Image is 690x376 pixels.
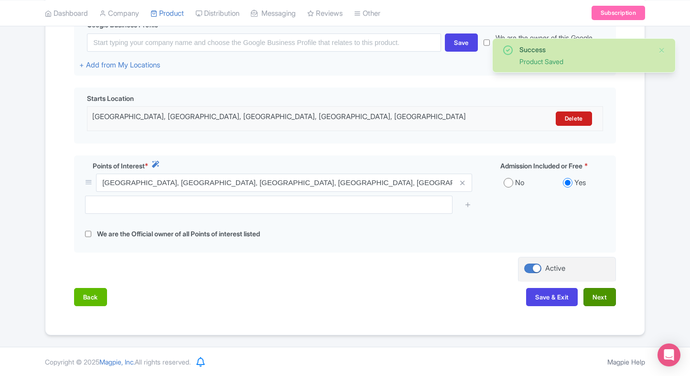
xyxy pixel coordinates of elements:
span: Admission Included or Free [500,161,582,171]
div: Success [519,44,650,55]
div: Open Intercom Messenger [658,343,680,366]
label: No [515,177,524,188]
button: Next [583,288,616,306]
a: Magpie Help [607,358,645,366]
div: Copyright © 2025 All rights reserved. [39,357,196,367]
button: Save & Exit [526,288,578,306]
a: Delete [556,111,592,126]
a: + Add from My Locations [79,60,160,69]
button: Close [658,44,666,56]
input: Start typing your company name and choose the Google Business Profile that relates to this product. [87,33,441,52]
button: Back [74,288,107,306]
label: Yes [574,177,586,188]
div: [GEOGRAPHIC_DATA], [GEOGRAPHIC_DATA], [GEOGRAPHIC_DATA], [GEOGRAPHIC_DATA], [GEOGRAPHIC_DATA] [92,111,471,126]
div: Product Saved [519,56,650,66]
span: Points of Interest [93,161,145,171]
div: Active [545,263,565,274]
span: Magpie, Inc. [99,358,135,366]
a: Subscription [592,6,645,20]
div: Save [445,33,478,52]
span: Starts Location [87,93,134,103]
label: We are the owner of this Google Business Profile [496,33,611,53]
label: We are the Official owner of all Points of interest listed [97,229,260,240]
